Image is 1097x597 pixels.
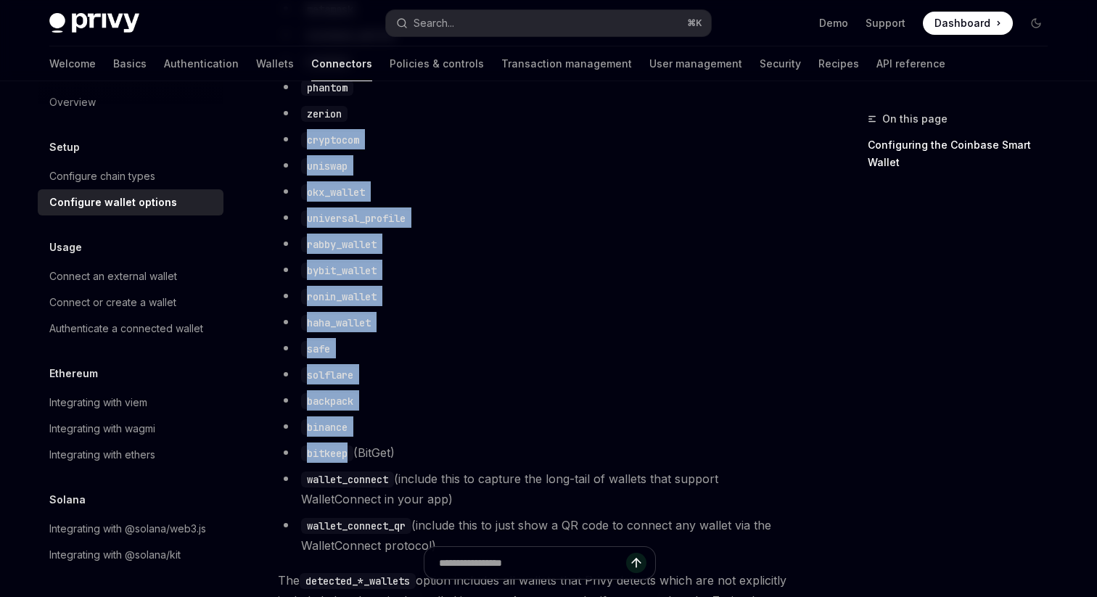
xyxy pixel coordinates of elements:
[49,446,155,464] div: Integrating with ethers
[38,516,223,542] a: Integrating with @solana/web3.js
[390,46,484,81] a: Policies & controls
[49,420,155,437] div: Integrating with wagmi
[301,80,353,96] code: phantom
[301,472,394,487] code: wallet_connect
[49,268,177,285] div: Connect an external wallet
[49,520,206,538] div: Integrating with @solana/web3.js
[934,16,990,30] span: Dashboard
[649,46,742,81] a: User management
[626,553,646,573] button: Send message
[49,491,86,509] h5: Solana
[301,132,365,148] code: cryptocom
[49,320,203,337] div: Authenticate a connected wallet
[301,445,353,461] code: bitkeep
[301,236,382,252] code: rabby_wallet
[49,294,176,311] div: Connect or create a wallet
[38,416,223,442] a: Integrating with wagmi
[49,139,80,156] h5: Setup
[278,442,801,463] li: (BitGet)
[113,46,147,81] a: Basics
[38,163,223,189] a: Configure chain types
[38,542,223,568] a: Integrating with @solana/kit
[882,110,948,128] span: On this page
[923,12,1013,35] a: Dashboard
[868,133,1059,174] a: Configuring the Coinbase Smart Wallet
[38,289,223,316] a: Connect or create a wallet
[818,46,859,81] a: Recipes
[38,442,223,468] a: Integrating with ethers
[386,10,711,36] button: Search...⌘K
[301,289,382,305] code: ronin_wallet
[301,518,411,534] code: wallet_connect_qr
[760,46,801,81] a: Security
[49,46,96,81] a: Welcome
[301,210,411,226] code: universal_profile
[301,263,382,279] code: bybit_wallet
[278,469,801,509] li: (include this to capture the long-tail of wallets that support WalletConnect in your app)
[49,168,155,185] div: Configure chain types
[256,46,294,81] a: Wallets
[414,15,454,32] div: Search...
[301,367,359,383] code: solflare
[49,239,82,256] h5: Usage
[164,46,239,81] a: Authentication
[301,158,353,174] code: uniswap
[278,515,801,556] li: (include this to just show a QR code to connect any wallet via the WalletConnect protocol)
[301,184,371,200] code: okx_wallet
[866,16,905,30] a: Support
[501,46,632,81] a: Transaction management
[49,194,177,211] div: Configure wallet options
[49,365,98,382] h5: Ethereum
[301,393,359,409] code: backpack
[49,546,181,564] div: Integrating with @solana/kit
[38,316,223,342] a: Authenticate a connected wallet
[38,189,223,215] a: Configure wallet options
[1024,12,1048,35] button: Toggle dark mode
[49,13,139,33] img: dark logo
[301,419,353,435] code: binance
[38,390,223,416] a: Integrating with viem
[311,46,372,81] a: Connectors
[38,263,223,289] a: Connect an external wallet
[49,394,147,411] div: Integrating with viem
[301,341,336,357] code: safe
[819,16,848,30] a: Demo
[876,46,945,81] a: API reference
[301,315,377,331] code: haha_wallet
[301,106,348,122] code: zerion
[687,17,702,29] span: ⌘ K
